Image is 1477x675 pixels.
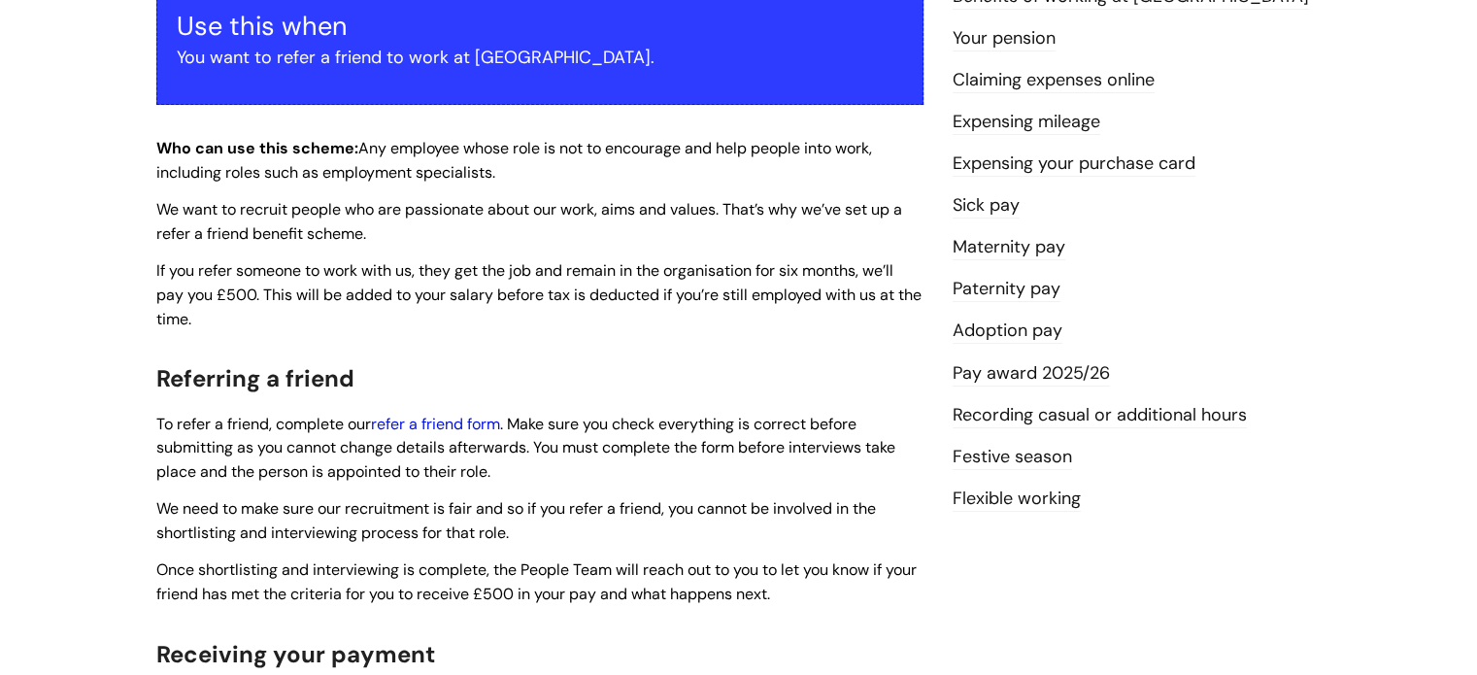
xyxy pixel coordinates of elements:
[156,363,354,393] span: Referring a friend
[953,235,1065,260] a: Maternity pay
[953,487,1081,512] a: Flexible working
[953,361,1110,387] a: Pay award 2025/26
[156,199,902,244] span: We want to recruit people who are passionate about our work, aims and values. That’s why we’ve se...
[953,319,1062,344] a: Adoption pay
[953,110,1100,135] a: Expensing mileage
[953,403,1247,428] a: Recording casual or additional hours
[953,26,1056,51] a: Your pension
[156,260,922,329] span: If you refer someone to work with us, they get the job and remain in the organisation for six mon...
[156,138,358,158] strong: Who can use this scheme:
[156,138,872,183] span: Any employee whose role is not to encourage and help people into work, including roles such as em...
[953,68,1155,93] a: Claiming expenses online
[953,152,1195,177] a: Expensing your purchase card
[371,414,500,434] a: refer a friend form
[953,445,1072,470] a: Festive season
[953,277,1060,302] a: Paternity pay
[156,559,917,604] span: Once shortlisting and interviewing is complete, the People Team will reach out to you to let you ...
[177,11,903,42] h3: Use this when
[156,414,895,483] span: To refer a friend, complete our . Make sure you check everything is correct before submitting as ...
[156,639,435,669] span: Receiving your payment
[953,193,1020,219] a: Sick pay
[177,42,903,73] p: You want to refer a friend to work at [GEOGRAPHIC_DATA].
[156,498,876,543] span: We need to make sure our recruitment is fair and so if you refer a friend, you cannot be involved...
